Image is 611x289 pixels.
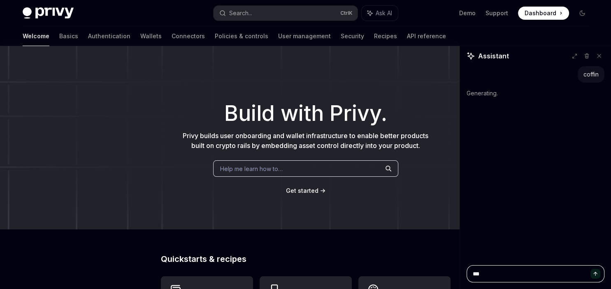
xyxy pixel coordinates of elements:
[525,9,556,17] span: Dashboard
[362,6,398,21] button: Ask AI
[340,10,353,16] span: Ctrl K
[376,9,392,17] span: Ask AI
[140,26,162,46] a: Wallets
[467,83,604,104] div: Generating.
[183,132,428,150] span: Privy builds user onboarding and wallet infrastructure to enable better products built on crypto ...
[374,26,397,46] a: Recipes
[229,8,252,18] div: Search...
[220,164,283,173] span: Help me learn how to…
[576,7,589,20] button: Toggle dark mode
[161,255,246,263] span: Quickstarts & recipes
[590,269,600,279] button: Send message
[59,26,78,46] a: Basics
[23,7,74,19] img: dark logo
[341,26,364,46] a: Security
[278,26,331,46] a: User management
[286,187,318,195] a: Get started
[286,187,318,194] span: Get started
[214,6,358,21] button: Search...CtrlK
[215,26,268,46] a: Policies & controls
[459,9,476,17] a: Demo
[407,26,446,46] a: API reference
[23,26,49,46] a: Welcome
[224,106,387,121] span: Build with Privy.
[172,26,205,46] a: Connectors
[518,7,569,20] a: Dashboard
[88,26,130,46] a: Authentication
[583,70,599,79] div: coffin
[478,51,509,61] span: Assistant
[486,9,508,17] a: Support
